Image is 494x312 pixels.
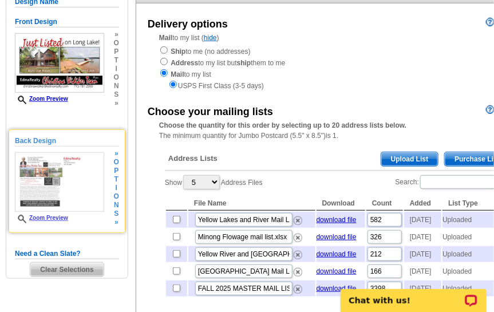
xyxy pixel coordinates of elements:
span: o [114,39,119,48]
span: p [114,167,119,175]
span: n [114,201,119,210]
a: download file [317,285,357,293]
iframe: LiveChat chat widget [333,276,494,312]
select: ShowAddress Files [183,175,220,189]
img: delete.png [294,234,302,242]
span: o [114,192,119,201]
strong: Choose the quantity for this order by selecting up to 20 address lists below. [159,121,406,129]
a: Remove this list [294,231,302,239]
span: » [114,218,119,227]
h5: Need a Clean Slate? [15,248,119,259]
a: Remove this list [294,266,302,274]
span: » [114,30,119,39]
span: s [114,90,119,99]
label: Show Address Files [165,174,263,191]
span: o [114,73,119,82]
td: [DATE] [404,246,441,262]
div: Delivery options [148,17,228,32]
strong: Mail [159,34,172,42]
span: i [114,184,119,192]
strong: Mail [171,70,184,78]
a: download file [317,250,357,258]
strong: Ship [171,48,185,56]
img: delete.png [294,268,302,277]
span: n [114,82,119,90]
a: download file [317,233,357,241]
a: Zoom Preview [15,96,68,102]
span: o [114,158,119,167]
span: p [114,48,119,56]
strong: Address [171,59,198,67]
td: [DATE] [404,229,441,245]
div: Choose your mailing lists [148,104,273,120]
td: [DATE] [404,212,441,228]
a: download file [317,267,357,275]
strong: ship [237,59,251,67]
th: Count [366,196,403,211]
span: i [114,65,119,73]
img: delete.png [294,216,302,225]
a: hide [204,34,217,42]
a: Zoom Preview [15,215,68,221]
h5: Back Design [15,136,119,147]
span: t [114,175,119,184]
a: download file [317,216,357,224]
img: delete.png [294,285,302,294]
span: Upload List [381,152,438,166]
img: small-thumb.jpg [15,33,104,93]
th: Added [404,196,441,211]
span: » [114,99,119,108]
h5: Front Design [15,17,119,27]
td: [DATE] [404,263,441,279]
a: Remove this list [294,283,302,291]
a: Remove this list [294,248,302,256]
a: Remove this list [294,214,302,222]
span: t [114,56,119,65]
span: » [114,149,119,158]
img: small-thumb.jpg [15,152,104,212]
span: Address Lists [168,153,218,164]
span: s [114,210,119,218]
span: Clear Selections [30,263,103,277]
th: Download [317,196,365,211]
img: delete.png [294,251,302,259]
th: File Name [188,196,315,211]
